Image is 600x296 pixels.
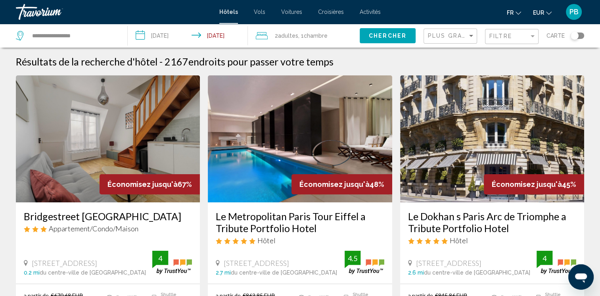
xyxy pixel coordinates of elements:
[231,269,337,276] span: du centre-ville de [GEOGRAPHIC_DATA]
[564,4,584,20] button: User Menu
[492,180,562,188] span: Économisez jusqu'à
[188,56,334,67] span: endroits pour passer votre temps
[16,56,157,67] h1: Résultats de la recherche d'hôtel
[345,251,384,274] img: trustyou-badge.svg
[248,24,360,48] button: Travelers: 2 adults, 0 children
[507,10,514,16] span: fr
[568,264,594,290] iframe: Button to launch messaging window
[484,174,584,194] div: 45%
[24,224,192,233] div: 3 star Apartment
[254,9,265,15] a: Vols
[216,269,231,276] span: 2.7 mi
[224,259,289,267] span: [STREET_ADDRESS]
[408,269,424,276] span: 2.6 mi
[318,9,344,15] a: Croisières
[450,236,468,245] span: Hôtel
[360,9,381,15] a: Activités
[360,28,416,43] button: Chercher
[428,33,475,40] mat-select: Sort by
[32,259,97,267] span: [STREET_ADDRESS]
[49,224,138,233] span: Appartement/Condo/Maison
[546,30,565,41] span: Carte
[16,75,200,202] img: Hotel image
[152,251,192,274] img: trustyou-badge.svg
[533,7,552,18] button: Change currency
[100,174,200,194] div: 67%
[275,30,298,41] span: 2
[165,56,334,67] h2: 2167
[16,4,211,20] a: Travorium
[507,7,521,18] button: Change language
[489,33,512,39] span: Filtre
[408,210,576,234] a: Le Dokhan s Paris Arc de Triomphe a Tribute Portfolio Hotel
[107,180,178,188] span: Économisez jusqu'à
[128,24,247,48] button: Check-in date: Nov 28, 2025 Check-out date: Nov 30, 2025
[40,269,146,276] span: du centre-ville de [GEOGRAPHIC_DATA]
[537,254,552,263] div: 4
[400,75,584,202] img: Hotel image
[219,9,238,15] a: Hôtels
[208,75,392,202] img: Hotel image
[152,254,168,263] div: 4
[298,30,328,41] span: , 1
[159,56,163,67] span: -
[569,8,579,16] span: PB
[345,254,360,263] div: 4.5
[216,236,384,245] div: 5 star Hotel
[304,33,328,39] span: Chambre
[416,259,481,267] span: [STREET_ADDRESS]
[299,180,370,188] span: Économisez jusqu'à
[257,236,276,245] span: Hôtel
[428,33,522,39] span: Plus grandes économies
[24,269,40,276] span: 0.2 mi
[278,33,298,39] span: Adultes
[424,269,530,276] span: du centre-ville de [GEOGRAPHIC_DATA]
[369,33,406,39] span: Chercher
[291,174,392,194] div: 48%
[533,10,544,16] span: EUR
[281,9,302,15] a: Voitures
[537,251,576,274] img: trustyou-badge.svg
[485,29,539,45] button: Filter
[216,210,384,234] a: Le Metropolitan Paris Tour Eiffel a Tribute Portfolio Hotel
[565,32,584,39] button: Toggle map
[408,236,576,245] div: 5 star Hotel
[24,210,192,222] a: Bridgestreet [GEOGRAPHIC_DATA]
